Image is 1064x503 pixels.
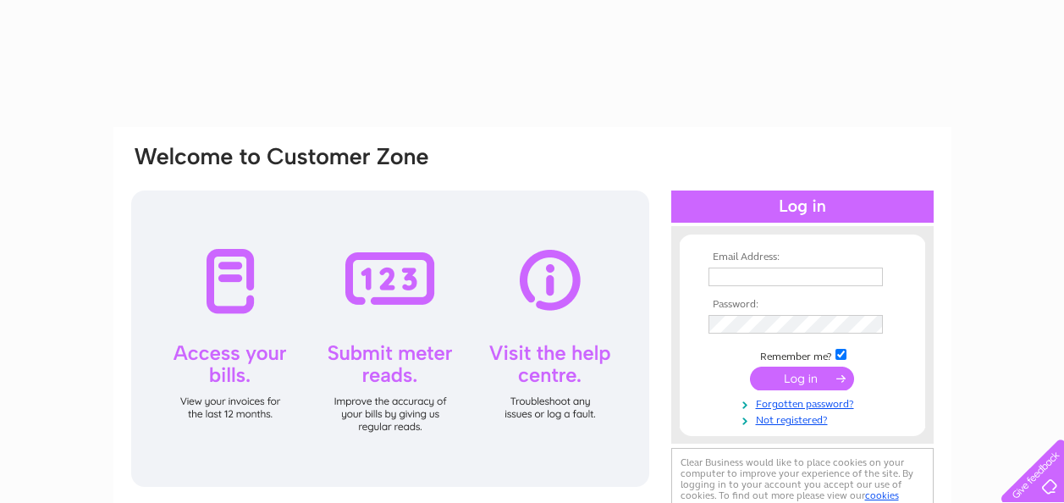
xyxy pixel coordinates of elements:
[708,395,901,411] a: Forgotten password?
[750,367,854,390] input: Submit
[704,346,901,363] td: Remember me?
[704,299,901,311] th: Password:
[708,411,901,427] a: Not registered?
[704,251,901,263] th: Email Address:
